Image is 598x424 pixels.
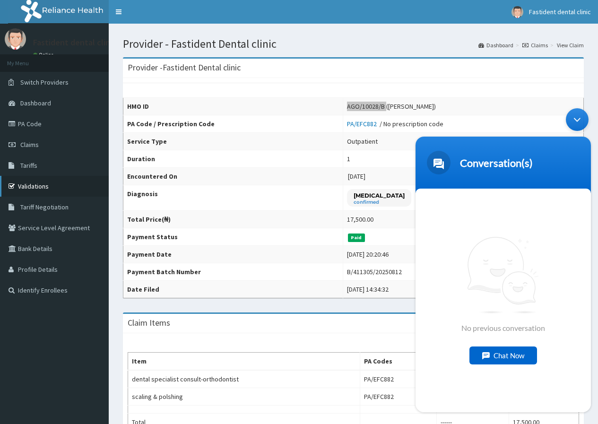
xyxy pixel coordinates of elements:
a: Claims [522,41,548,49]
td: PA/EFC882 [360,370,437,388]
th: PA Code / Prescription Code [123,115,343,133]
span: Claims [20,140,39,149]
span: Dashboard [20,99,51,107]
a: PA/EFC882 [347,120,380,128]
div: AGO/10028/B ([PERSON_NAME]) [347,102,436,111]
th: PA Codes [360,353,437,371]
span: Switch Providers [20,78,69,87]
span: Paid [348,234,365,242]
td: dental specialist consult-orthodontist [128,370,360,388]
th: Payment Status [123,228,343,246]
h3: Provider - Fastident Dental clinic [128,63,241,72]
a: Online [33,52,56,58]
div: 1 [347,154,350,164]
span: Tariff Negotiation [20,203,69,211]
span: [DATE] [348,172,365,181]
img: User Image [5,28,26,50]
div: [DATE] 14:34:32 [347,285,389,294]
a: Dashboard [478,41,513,49]
td: PA/EFC882 [360,388,437,406]
div: Outpatient [347,137,378,146]
span: Tariffs [20,161,37,170]
img: User Image [511,6,523,18]
th: Service Type [123,133,343,150]
div: / No prescription code [347,119,443,129]
span: Fastident dental clinic [529,8,591,16]
th: HMO ID [123,98,343,115]
p: Fastident dental clinic [33,38,116,47]
th: Item [128,353,360,371]
td: scaling & polshing [128,388,360,406]
p: [MEDICAL_DATA] [354,191,405,199]
th: Duration [123,150,343,168]
h3: Claim Items [128,319,170,327]
div: [DATE] 20:20:46 [347,250,389,259]
a: View Claim [557,41,584,49]
iframe: SalesIQ Chatwindow [411,104,596,417]
th: Total Price(₦) [123,211,343,228]
th: Encountered On [123,168,343,185]
th: Payment Date [123,246,343,263]
small: confirmed [354,200,405,205]
div: B/411305/20250812 [347,267,402,277]
th: Date Filed [123,281,343,298]
th: Payment Batch Number [123,263,343,281]
th: Diagnosis [123,185,343,211]
div: 17,500.00 [347,215,373,224]
h1: Provider - Fastident Dental clinic [123,38,584,50]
